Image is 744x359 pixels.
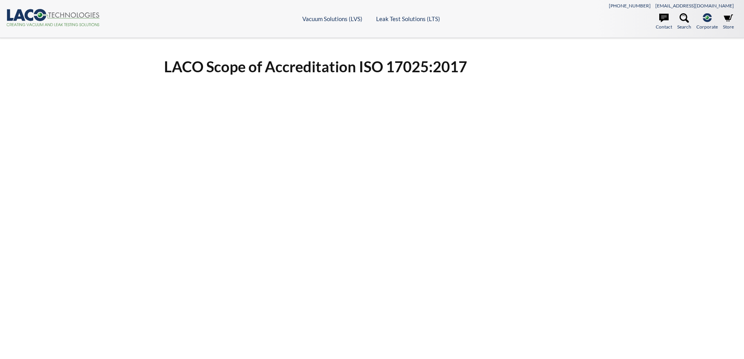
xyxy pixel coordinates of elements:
[609,3,651,9] a: [PHONE_NUMBER]
[656,13,672,30] a: Contact
[723,13,734,30] a: Store
[677,13,691,30] a: Search
[164,57,580,76] h1: LACO Scope of Accreditation ISO 17025:2017
[696,23,718,30] span: Corporate
[302,15,362,22] a: Vacuum Solutions (LVS)
[376,15,440,22] a: Leak Test Solutions (LTS)
[655,3,734,9] a: [EMAIL_ADDRESS][DOMAIN_NAME]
